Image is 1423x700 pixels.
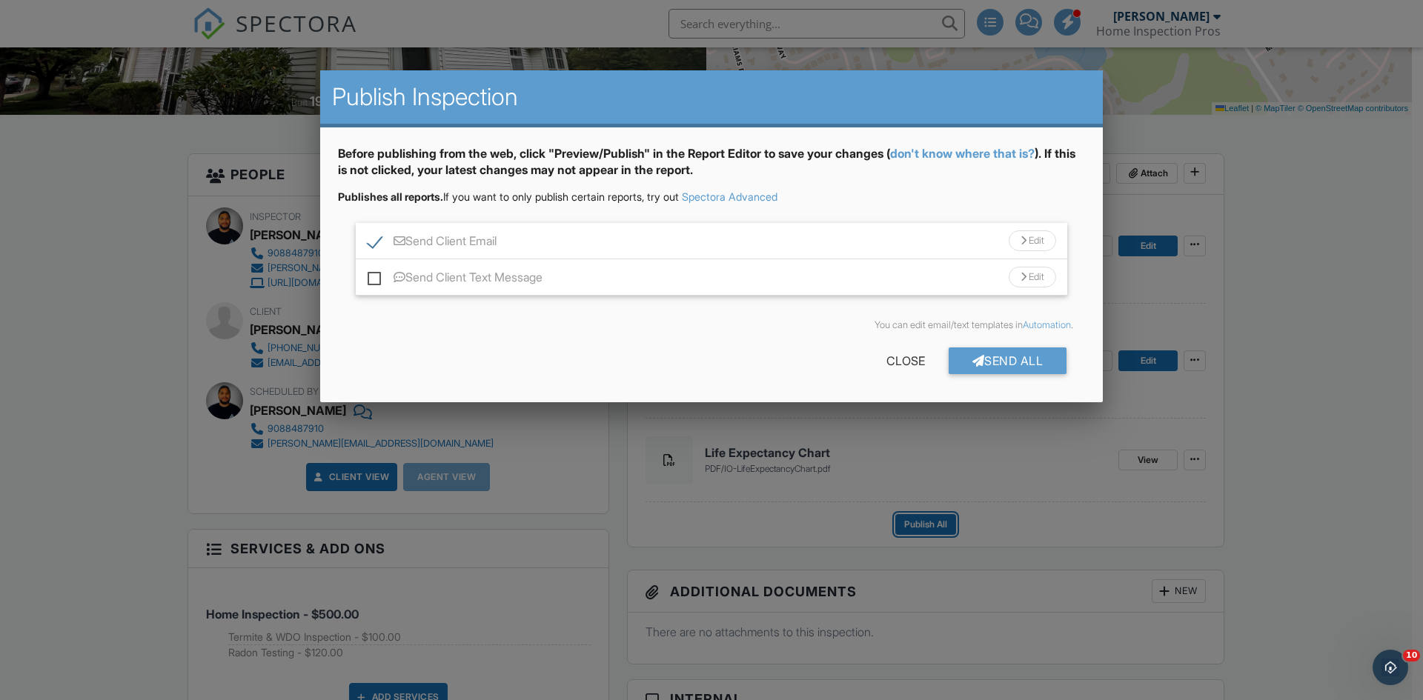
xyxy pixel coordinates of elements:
[338,190,443,203] strong: Publishes all reports.
[338,145,1085,190] div: Before publishing from the web, click "Preview/Publish" in the Report Editor to save your changes...
[949,347,1067,374] div: Send All
[332,82,1091,112] h2: Publish Inspection
[350,319,1073,331] div: You can edit email/text templates in .
[368,270,543,289] label: Send Client Text Message
[682,190,777,203] a: Spectora Advanced
[368,234,497,253] label: Send Client Email
[1403,650,1420,661] span: 10
[1373,650,1408,685] iframe: Intercom live chat
[338,190,679,203] span: If you want to only publish certain reports, try out
[1009,267,1056,287] div: Edit
[863,347,949,374] div: Close
[1009,230,1056,251] div: Edit
[890,146,1035,161] a: don't know where that is?
[1023,319,1071,330] a: Automation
